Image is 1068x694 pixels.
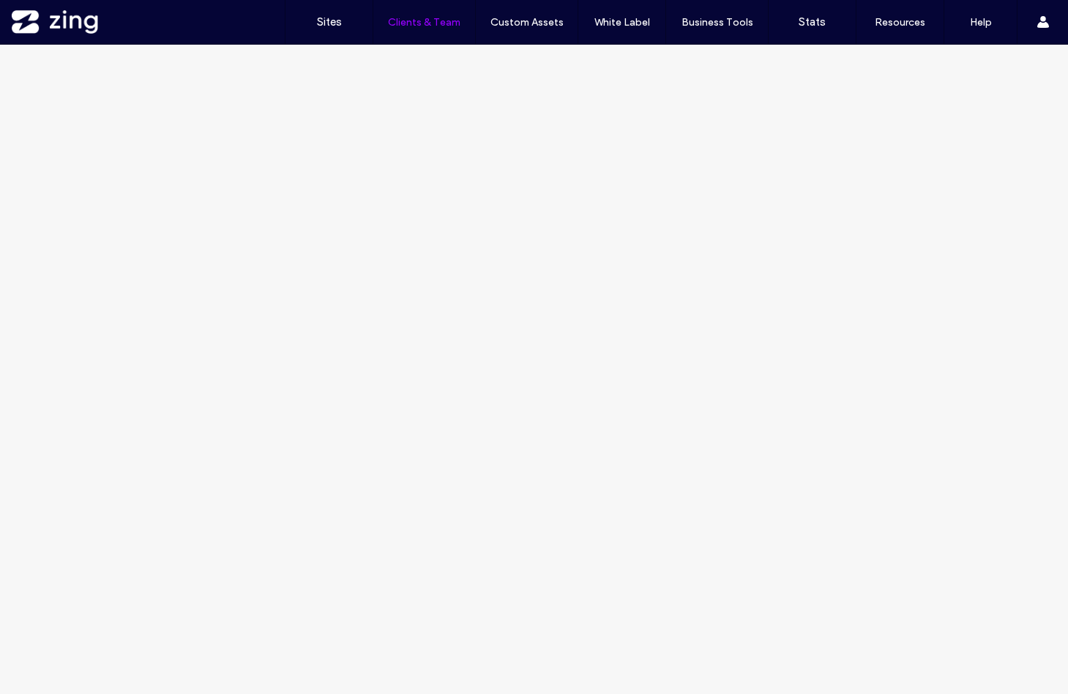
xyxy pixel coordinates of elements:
label: Stats [799,15,826,29]
label: Sites [317,15,342,29]
label: Resources [875,16,925,29]
label: Custom Assets [490,16,564,29]
label: Clients & Team [388,16,460,29]
label: Business Tools [681,16,753,29]
label: White Label [594,16,650,29]
label: Help [970,16,992,29]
